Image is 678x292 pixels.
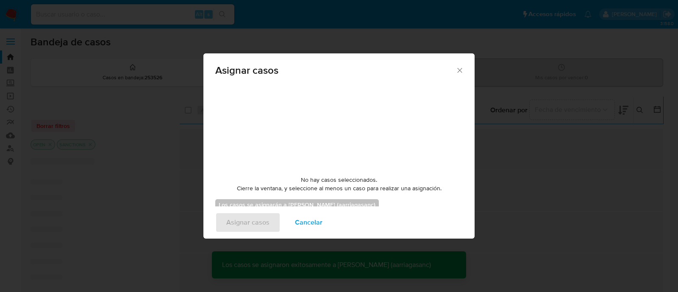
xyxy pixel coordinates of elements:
span: Asignar casos [215,65,456,75]
span: No hay casos seleccionados. [301,176,377,184]
button: Cancelar [284,212,333,233]
span: Cancelar [295,213,322,232]
b: Los casos se asignarán a [PERSON_NAME] (aarriagasanc) [219,200,375,209]
div: assign-modal [203,53,475,239]
span: Cierre la ventana, y seleccione al menos un caso para realizar una asignación. [237,184,442,193]
img: yH5BAEAAAAALAAAAAABAAEAAAIBRAA7 [275,84,403,169]
button: Cerrar ventana [456,66,463,74]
